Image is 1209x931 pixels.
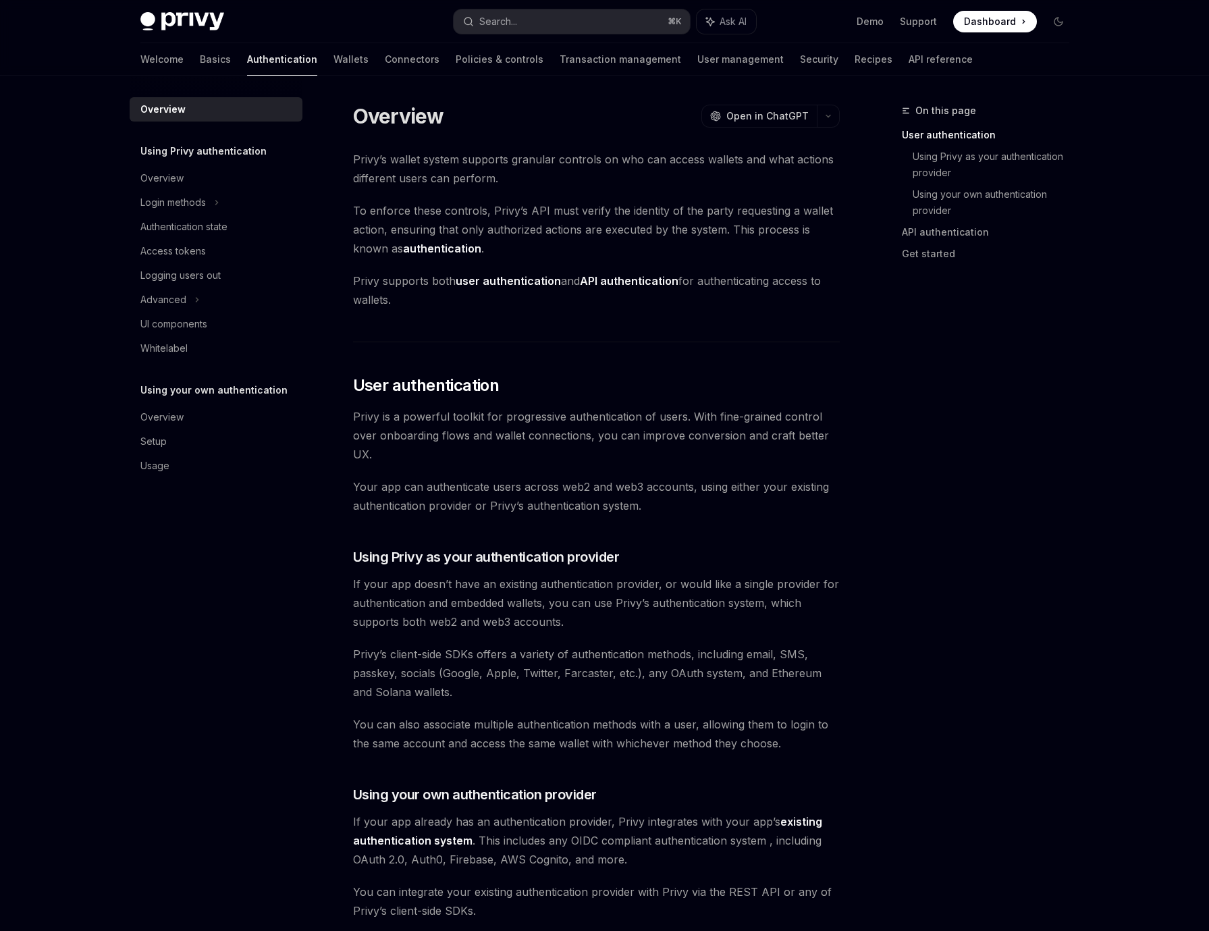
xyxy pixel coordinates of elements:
[560,43,681,76] a: Transaction management
[140,433,167,450] div: Setup
[140,409,184,425] div: Overview
[353,882,840,920] span: You can integrate your existing authentication provider with Privy via the REST API or any of Pri...
[580,274,678,288] strong: API authentication
[385,43,439,76] a: Connectors
[855,43,892,76] a: Recipes
[130,239,302,263] a: Access tokens
[130,97,302,122] a: Overview
[140,12,224,31] img: dark logo
[697,9,756,34] button: Ask AI
[479,14,517,30] div: Search...
[353,575,840,631] span: If your app doesn’t have an existing authentication provider, or would like a single provider for...
[140,292,186,308] div: Advanced
[140,458,169,474] div: Usage
[130,405,302,429] a: Overview
[701,105,817,128] button: Open in ChatGPT
[247,43,317,76] a: Authentication
[353,104,444,128] h1: Overview
[130,336,302,361] a: Whitelabel
[857,15,884,28] a: Demo
[353,271,840,309] span: Privy supports both and for authenticating access to wallets.
[909,43,973,76] a: API reference
[130,263,302,288] a: Logging users out
[353,477,840,515] span: Your app can authenticate users across web2 and web3 accounts, using either your existing authent...
[902,124,1080,146] a: User authentication
[353,645,840,701] span: Privy’s client-side SDKs offers a variety of authentication methods, including email, SMS, passke...
[403,242,481,255] strong: authentication
[130,429,302,454] a: Setup
[900,15,937,28] a: Support
[800,43,838,76] a: Security
[200,43,231,76] a: Basics
[130,312,302,336] a: UI components
[668,16,682,27] span: ⌘ K
[697,43,784,76] a: User management
[140,267,221,284] div: Logging users out
[140,194,206,211] div: Login methods
[456,274,561,288] strong: user authentication
[353,812,840,869] span: If your app already has an authentication provider, Privy integrates with your app’s . This inclu...
[140,316,207,332] div: UI components
[353,715,840,753] span: You can also associate multiple authentication methods with a user, allowing them to login to the...
[915,103,976,119] span: On this page
[353,548,620,566] span: Using Privy as your authentication provider
[913,146,1080,184] a: Using Privy as your authentication provider
[720,15,747,28] span: Ask AI
[140,243,206,259] div: Access tokens
[1048,11,1069,32] button: Toggle dark mode
[333,43,369,76] a: Wallets
[353,201,840,258] span: To enforce these controls, Privy’s API must verify the identity of the party requesting a wallet ...
[140,170,184,186] div: Overview
[140,382,288,398] h5: Using your own authentication
[913,184,1080,221] a: Using your own authentication provider
[130,215,302,239] a: Authentication state
[140,43,184,76] a: Welcome
[454,9,690,34] button: Search...⌘K
[130,166,302,190] a: Overview
[130,454,302,478] a: Usage
[140,101,186,117] div: Overview
[456,43,543,76] a: Policies & controls
[140,143,267,159] h5: Using Privy authentication
[353,785,597,804] span: Using your own authentication provider
[726,109,809,123] span: Open in ChatGPT
[964,15,1016,28] span: Dashboard
[353,150,840,188] span: Privy’s wallet system supports granular controls on who can access wallets and what actions diffe...
[902,243,1080,265] a: Get started
[353,407,840,464] span: Privy is a powerful toolkit for progressive authentication of users. With fine-grained control ov...
[902,221,1080,243] a: API authentication
[953,11,1037,32] a: Dashboard
[140,340,188,356] div: Whitelabel
[353,375,500,396] span: User authentication
[140,219,227,235] div: Authentication state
